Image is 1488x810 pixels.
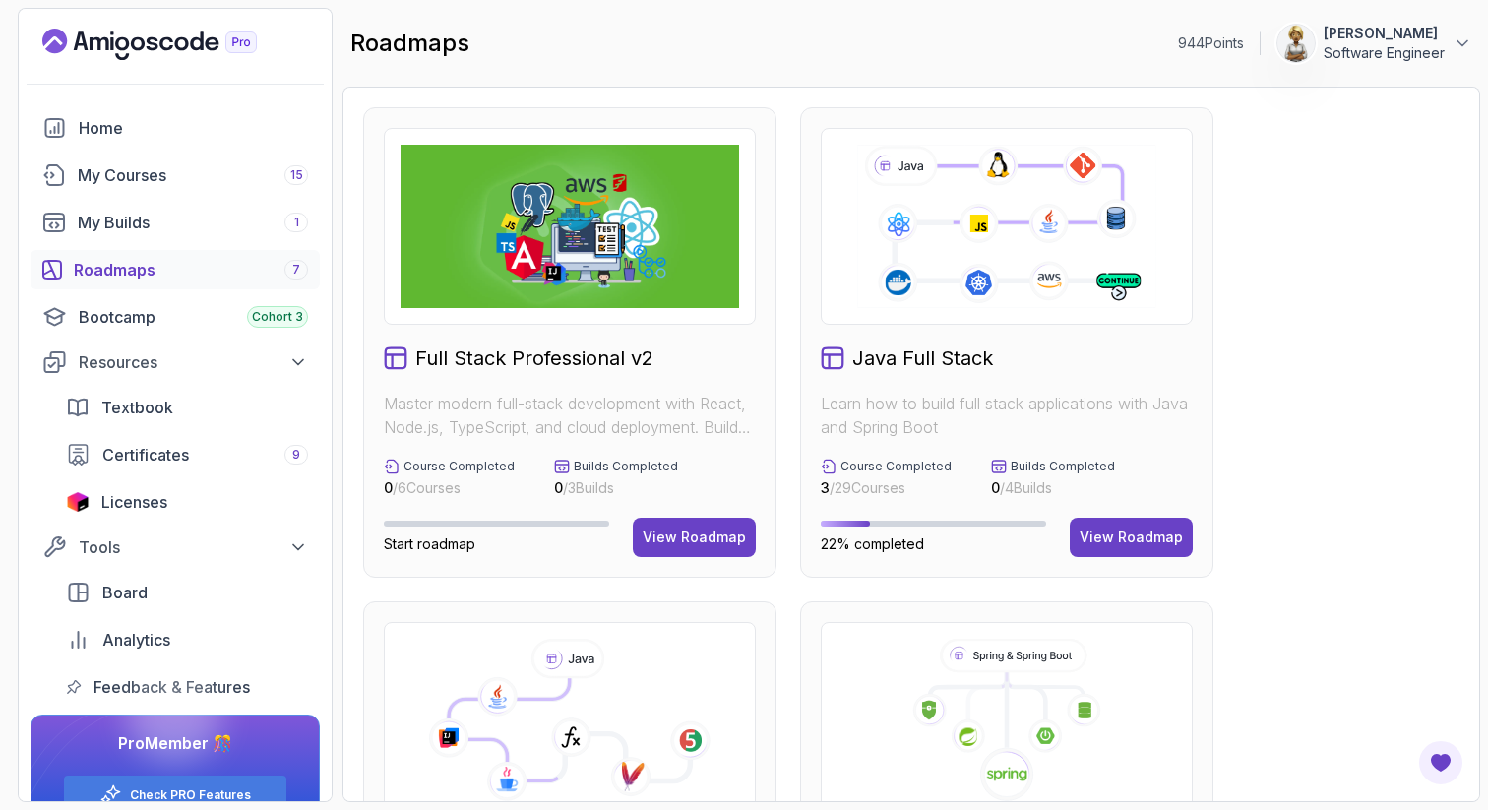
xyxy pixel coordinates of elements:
[102,628,170,652] span: Analytics
[101,490,167,514] span: Licenses
[93,675,250,699] span: Feedback & Features
[384,535,475,552] span: Start roadmap
[79,305,308,329] div: Bootcamp
[991,478,1115,498] p: / 4 Builds
[66,492,90,512] img: jetbrains icon
[1324,24,1445,43] p: [PERSON_NAME]
[102,443,189,467] span: Certificates
[54,667,320,707] a: feedback
[54,620,320,659] a: analytics
[79,535,308,559] div: Tools
[1277,25,1315,62] img: user profile image
[1070,518,1193,557] button: View Roadmap
[31,297,320,337] a: bootcamp
[101,396,173,419] span: Textbook
[54,573,320,612] a: board
[1276,24,1472,63] button: user profile image[PERSON_NAME]Software Engineer
[403,459,515,474] p: Course Completed
[574,459,678,474] p: Builds Completed
[554,478,678,498] p: / 3 Builds
[1417,739,1464,786] button: Open Feedback Button
[54,482,320,522] a: licenses
[415,344,653,372] h2: Full Stack Professional v2
[840,459,952,474] p: Course Completed
[102,581,148,604] span: Board
[31,203,320,242] a: builds
[1080,528,1183,547] div: View Roadmap
[294,215,299,230] span: 1
[79,350,308,374] div: Resources
[292,447,300,463] span: 9
[554,479,563,496] span: 0
[821,535,924,552] span: 22% completed
[78,163,308,187] div: My Courses
[633,518,756,557] button: View Roadmap
[384,479,393,496] span: 0
[1011,459,1115,474] p: Builds Completed
[31,530,320,565] button: Tools
[384,478,515,498] p: / 6 Courses
[54,435,320,474] a: certificates
[1324,43,1445,63] p: Software Engineer
[252,309,303,325] span: Cohort 3
[31,344,320,380] button: Resources
[31,250,320,289] a: roadmaps
[401,145,739,308] img: Full Stack Professional v2
[31,156,320,195] a: courses
[292,262,300,278] span: 7
[1178,33,1244,53] p: 944 Points
[31,108,320,148] a: home
[54,388,320,427] a: textbook
[852,344,993,372] h2: Java Full Stack
[643,528,746,547] div: View Roadmap
[821,479,830,496] span: 3
[290,167,303,183] span: 15
[42,29,302,60] a: Landing page
[821,392,1193,439] p: Learn how to build full stack applications with Java and Spring Boot
[384,392,756,439] p: Master modern full-stack development with React, Node.js, TypeScript, and cloud deployment. Build...
[991,479,1000,496] span: 0
[350,28,469,59] h2: roadmaps
[821,478,952,498] p: / 29 Courses
[79,116,308,140] div: Home
[74,258,308,281] div: Roadmaps
[78,211,308,234] div: My Builds
[130,787,251,803] a: Check PRO Features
